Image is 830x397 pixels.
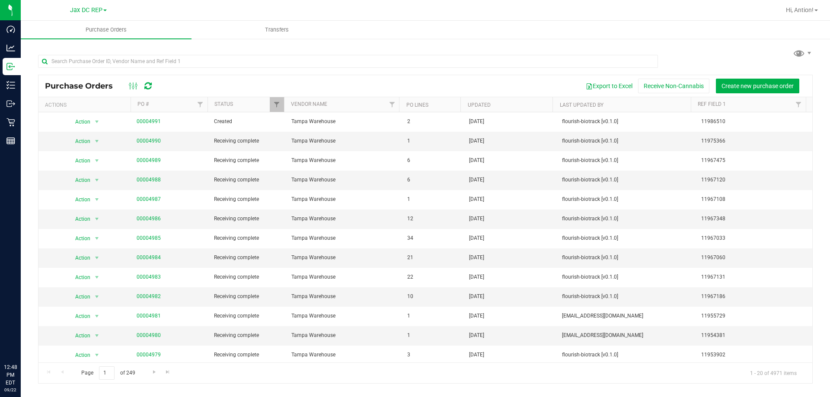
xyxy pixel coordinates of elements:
span: Receiving complete [214,176,281,184]
span: 11967131 [701,273,807,281]
a: Go to the last page [162,366,174,378]
span: 11967475 [701,156,807,165]
span: select [91,155,102,167]
span: Tampa Warehouse [291,215,397,223]
span: select [91,310,102,322]
span: 11967120 [701,176,807,184]
span: select [91,271,102,283]
inline-svg: Inbound [6,62,15,71]
span: Tampa Warehouse [291,156,397,165]
span: [DATE] [469,331,484,340]
span: [DATE] [469,292,484,301]
span: [DATE] [469,351,484,359]
span: Receiving complete [214,254,281,262]
span: flourish-biotrack [v0.1.0] [562,156,691,165]
a: 00004981 [137,313,161,319]
span: [DATE] [469,254,484,262]
span: [DATE] [469,137,484,145]
span: Tampa Warehouse [291,137,397,145]
span: Tampa Warehouse [291,234,397,242]
span: [EMAIL_ADDRESS][DOMAIN_NAME] [562,331,691,340]
inline-svg: Analytics [6,44,15,52]
span: [DATE] [469,176,484,184]
span: Action [67,232,91,245]
span: Receiving complete [214,312,281,320]
span: Tampa Warehouse [291,331,397,340]
a: Filter [270,97,284,112]
span: 3 [407,351,459,359]
span: 12 [407,215,459,223]
span: 1 [407,137,459,145]
span: Action [67,213,91,225]
span: 6 [407,156,459,165]
span: Action [67,116,91,128]
span: Created [214,118,281,126]
span: 11967108 [701,195,807,203]
input: 1 [99,366,115,380]
span: select [91,330,102,342]
iframe: Resource center [9,328,35,354]
span: 11953902 [701,351,807,359]
span: Action [67,135,91,147]
a: 00004986 [137,216,161,222]
p: 09/22 [4,387,17,393]
span: select [91,291,102,303]
span: Tampa Warehouse [291,292,397,301]
span: Receiving complete [214,273,281,281]
span: Action [67,349,91,361]
span: select [91,349,102,361]
span: Hi, Antion! [786,6,814,13]
span: select [91,135,102,147]
div: Actions [45,102,127,108]
span: flourish-biotrack [v0.1.0] [562,137,691,145]
span: flourish-biotrack [v0.1.0] [562,254,691,262]
span: 11955729 [701,312,807,320]
inline-svg: Inventory [6,81,15,89]
span: Receiving complete [214,215,281,223]
button: Receive Non-Cannabis [638,79,709,93]
span: 11975366 [701,137,807,145]
span: 34 [407,234,459,242]
span: Action [67,252,91,264]
a: Last Updated By [560,102,603,108]
a: Status [214,101,233,107]
span: [DATE] [469,156,484,165]
span: flourish-biotrack [v0.1.0] [562,234,691,242]
span: Receiving complete [214,195,281,203]
span: Action [67,310,91,322]
a: 00004985 [137,235,161,241]
a: 00004979 [137,352,161,358]
span: 10 [407,292,459,301]
span: [DATE] [469,273,484,281]
span: Purchase Orders [74,26,138,34]
a: Filter [792,97,806,112]
button: Create new purchase order [716,79,799,93]
a: 00004991 [137,118,161,124]
span: Transfers [253,26,300,34]
span: Receiving complete [214,234,281,242]
span: [DATE] [469,215,484,223]
a: 00004982 [137,293,161,299]
span: select [91,174,102,186]
span: flourish-biotrack [v0.1.0] [562,273,691,281]
span: Action [67,174,91,186]
span: flourish-biotrack [v0.1.0] [562,118,691,126]
input: Search Purchase Order ID, Vendor Name and Ref Field 1 [38,55,658,68]
span: 22 [407,273,459,281]
span: flourish-biotrack [v0.1.0] [562,215,691,223]
a: 00004990 [137,138,161,144]
span: Tampa Warehouse [291,273,397,281]
span: 11967348 [701,215,807,223]
inline-svg: Retail [6,118,15,127]
span: Receiving complete [214,292,281,301]
span: Purchase Orders [45,81,121,91]
a: Purchase Orders [21,21,192,39]
p: 12:48 PM EDT [4,363,17,387]
span: Tampa Warehouse [291,195,397,203]
span: Action [67,194,91,206]
span: 1 [407,331,459,340]
span: Receiving complete [214,137,281,145]
span: 11986510 [701,118,807,126]
inline-svg: Outbound [6,99,15,108]
span: Tampa Warehouse [291,351,397,359]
